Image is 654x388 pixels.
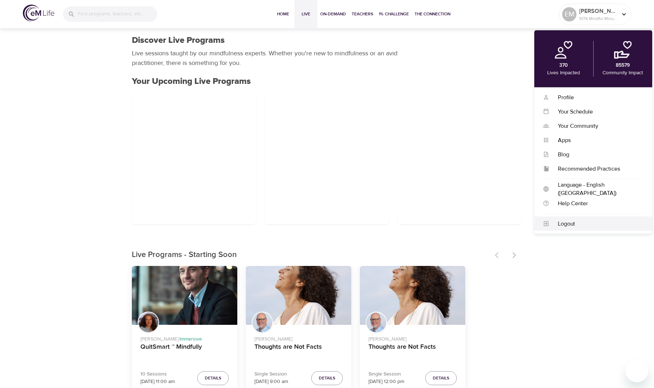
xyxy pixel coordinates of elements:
[23,5,54,21] img: logo
[320,10,346,18] span: On-Demand
[549,107,644,116] div: Your Schedule
[205,374,221,382] span: Details
[549,181,644,197] div: Language - English ([GEOGRAPHIC_DATA])
[254,371,288,378] p: Single Session
[140,333,229,343] p: [PERSON_NAME] ·
[132,249,491,261] p: Live Programs - Starting Soon
[614,41,632,59] img: community.png
[549,199,644,207] div: Help Center
[246,266,351,325] button: Thoughts are Not Facts
[379,10,409,18] span: 1% Challenge
[616,62,630,69] p: 85579
[625,359,648,382] iframe: Button to launch messaging window
[78,6,157,22] input: Find programs, teachers, etc...
[579,15,617,22] p: 5174 Mindful Minutes
[140,378,175,386] p: [DATE] 11:00 am
[254,333,343,343] p: [PERSON_NAME]
[311,371,343,385] button: Details
[132,49,400,68] p: Live sessions taught by our mindfulness experts. Whether you're new to mindfulness or an avid pra...
[549,150,644,158] div: Blog
[415,10,450,18] span: The Connection
[368,378,404,386] p: [DATE] 12:00 pm
[559,62,568,69] p: 370
[425,371,457,385] button: Details
[132,35,225,46] h1: Discover Live Programs
[368,343,457,360] h4: Thoughts are Not Facts
[549,220,644,228] div: Logout
[132,76,522,87] h2: Your Upcoming Live Programs
[555,41,573,59] img: personal.png
[603,69,643,77] p: Community Impact
[549,122,644,130] div: Your Community
[579,7,617,15] p: [PERSON_NAME]
[254,343,343,360] h4: Thoughts are Not Facts
[562,7,576,21] div: EM
[254,378,288,386] p: [DATE] 9:00 am
[297,10,314,18] span: Live
[360,266,465,325] button: Thoughts are Not Facts
[368,333,457,343] p: [PERSON_NAME]
[132,266,237,325] button: QuitSmart ™ Mindfully
[140,343,229,360] h4: QuitSmart ™ Mindfully
[549,165,644,173] div: Recommended Practices
[433,374,449,382] span: Details
[549,136,644,144] div: Apps
[197,371,229,385] button: Details
[319,374,335,382] span: Details
[352,10,373,18] span: Teachers
[549,93,644,101] div: Profile
[140,371,175,378] p: 10 Sessions
[547,69,580,77] p: Lives Impacted
[274,10,292,18] span: Home
[179,336,202,342] span: Immersive
[368,371,404,378] p: Single Session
